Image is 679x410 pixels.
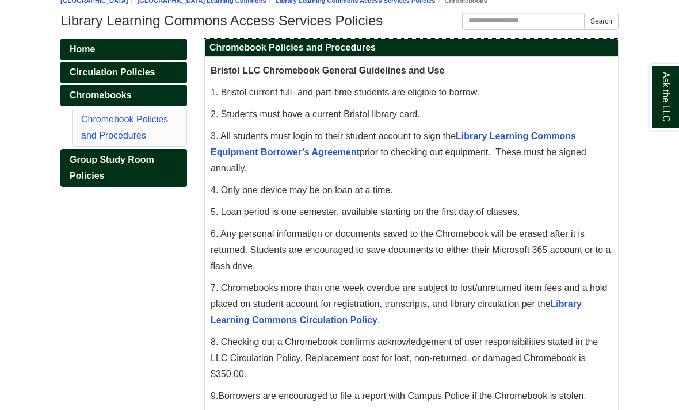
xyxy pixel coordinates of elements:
a: Circulation Policies [60,62,187,83]
span: 6. Any personal information or documents saved to the Chromebook will be erased after it is retur... [211,229,611,271]
span: 1. Bristol current full- and part-time students are eligible to borrow. [211,87,479,97]
span: 3. All students must login to their student account to sign the prior to checking out equipment. ... [211,131,586,173]
button: Search [584,13,619,30]
a: Group Study Room Policies [60,149,187,187]
span: 7. Chromebooks more than one week overdue are subject to lost/unreturned item fees and a hold pla... [211,283,607,325]
span: Bristol LLC Chromebook General Guidelines and Use [211,66,444,75]
span: 4. Only one device may be on loan at a time. [211,185,393,195]
a: Home [60,39,187,60]
span: Group Study Room Policies [70,155,154,181]
span: Circulation Policies [70,67,155,77]
span: Chromebooks [70,90,132,100]
span: Home [70,44,95,54]
div: Guide Pages [60,39,187,187]
span: 8. Checking out a Chromebook confirms acknowledgement of user responsibilities stated in the LLC ... [211,337,598,379]
a: Library Learning Commons Equipment Borrower’s Agreement [211,131,576,157]
span: 5. Loan period is one semester, available starting on the first day of classes. [211,207,520,217]
h2: Chromebook Policies and Procedures [205,39,618,57]
span: Borrowers are encouraged to file a report with Campus Police if the Chromebook is stolen. [218,391,586,401]
a: Chromebooks [60,85,187,106]
span: 9 [211,391,216,401]
a: Chromebook Policies and Procedures [81,114,168,140]
a: Library Learning Commons Circulation Policy [211,299,582,325]
span: 2. Students must have a current Bristol library card. [211,109,420,119]
p: . [211,388,612,404]
h1: Library Learning Commons Access Services Policies [60,13,619,29]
